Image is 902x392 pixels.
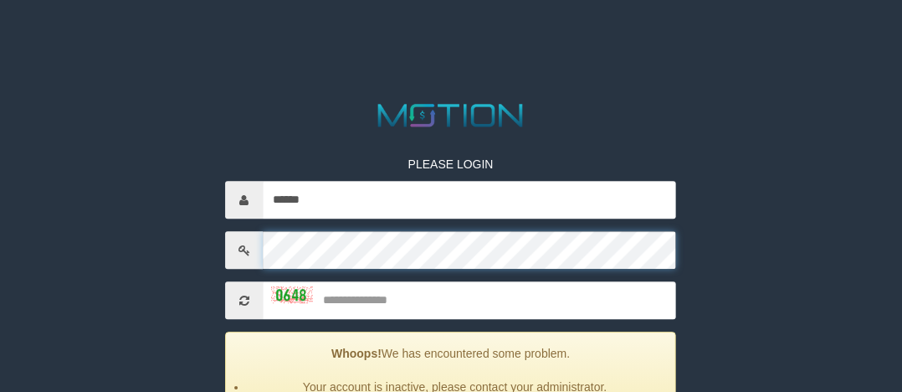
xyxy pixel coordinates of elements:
[372,101,530,132] img: MOTION_logo.png
[271,287,313,304] img: captcha
[225,157,676,173] p: PLEASE LOGIN
[331,348,382,361] strong: Whoops!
